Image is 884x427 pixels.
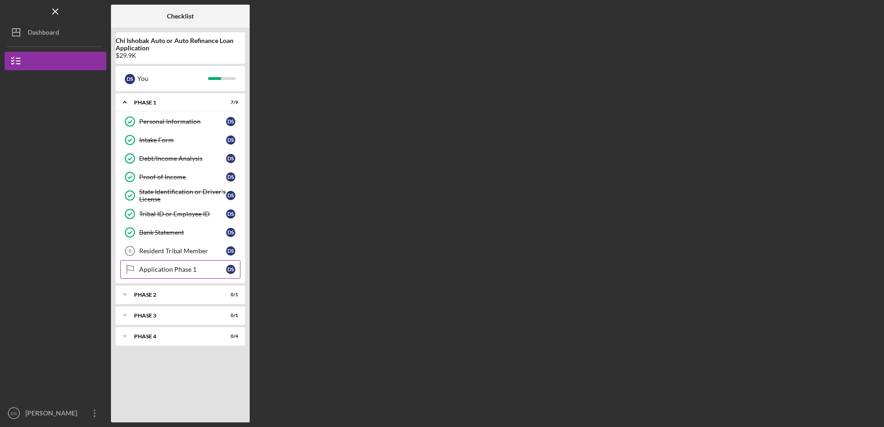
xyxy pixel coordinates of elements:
div: You [137,71,208,86]
a: Application Phase 1DS [120,260,240,279]
div: Intake Form [139,136,226,144]
div: D S [226,191,235,200]
a: State Identification or Driver's LicenseDS [120,186,240,205]
div: Debt/Income Analysis [139,155,226,162]
div: Proof of Income [139,173,226,181]
div: State Identification or Driver's License [139,188,226,203]
div: Resident Tribal Member [139,247,226,255]
div: Phase 4 [134,334,215,339]
button: DS[PERSON_NAME] [5,404,106,422]
div: Phase 1 [134,100,215,105]
tspan: 8 [129,248,131,254]
div: 7 / 9 [221,100,238,105]
a: Proof of IncomeDS [120,168,240,186]
div: 0 / 4 [221,334,238,339]
div: D S [226,209,235,219]
div: Application Phase 1 [139,266,226,273]
a: Debt/Income AnalysisDS [120,149,240,168]
div: Tribal ID or Employee ID [139,210,226,218]
div: Phase 2 [134,292,215,298]
div: D S [226,154,235,163]
div: D S [226,228,235,237]
b: Checklist [167,12,194,20]
div: 0 / 1 [221,292,238,298]
div: D S [226,135,235,145]
div: Bank Statement [139,229,226,236]
a: Tribal ID or Employee IDDS [120,205,240,223]
button: Dashboard [5,23,106,42]
a: Bank StatementDS [120,223,240,242]
a: Personal InformationDS [120,112,240,131]
text: DS [11,411,17,416]
div: Dashboard [28,23,59,44]
div: D S [226,265,235,274]
div: [PERSON_NAME] [23,404,83,425]
div: $29.9K [116,52,245,59]
b: Chi Ishobak Auto or Auto Refinance Loan Application [116,37,245,52]
div: D S [125,74,135,84]
div: 0 / 1 [221,313,238,318]
a: 8Resident Tribal MemberDS [120,242,240,260]
div: D S [226,246,235,256]
div: D S [226,117,235,126]
div: Phase 3 [134,313,215,318]
div: Personal Information [139,118,226,125]
div: D S [226,172,235,182]
a: Intake FormDS [120,131,240,149]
